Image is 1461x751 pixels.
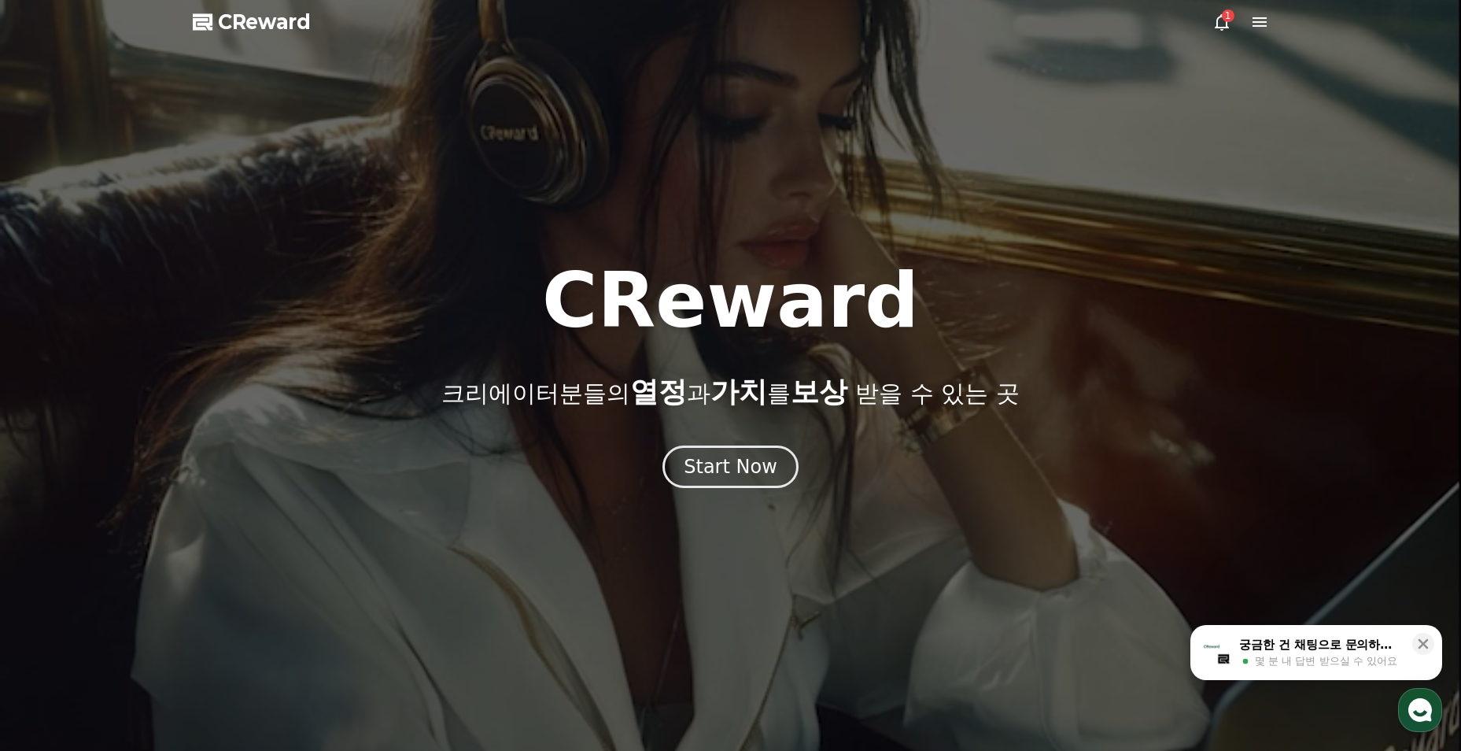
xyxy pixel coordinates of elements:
span: CReward [218,9,311,35]
div: 1 [1222,9,1234,22]
a: CReward [193,9,311,35]
span: 보상 [791,375,847,408]
p: 크리에이터분들의 과 를 받을 수 있는 곳 [441,376,1019,408]
button: Start Now [662,446,799,488]
a: 1 [1212,13,1231,31]
span: 열정 [630,375,687,408]
div: Start Now [684,454,777,479]
span: 가치 [710,375,767,408]
a: Start Now [662,461,799,476]
h1: CReward [542,263,919,339]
